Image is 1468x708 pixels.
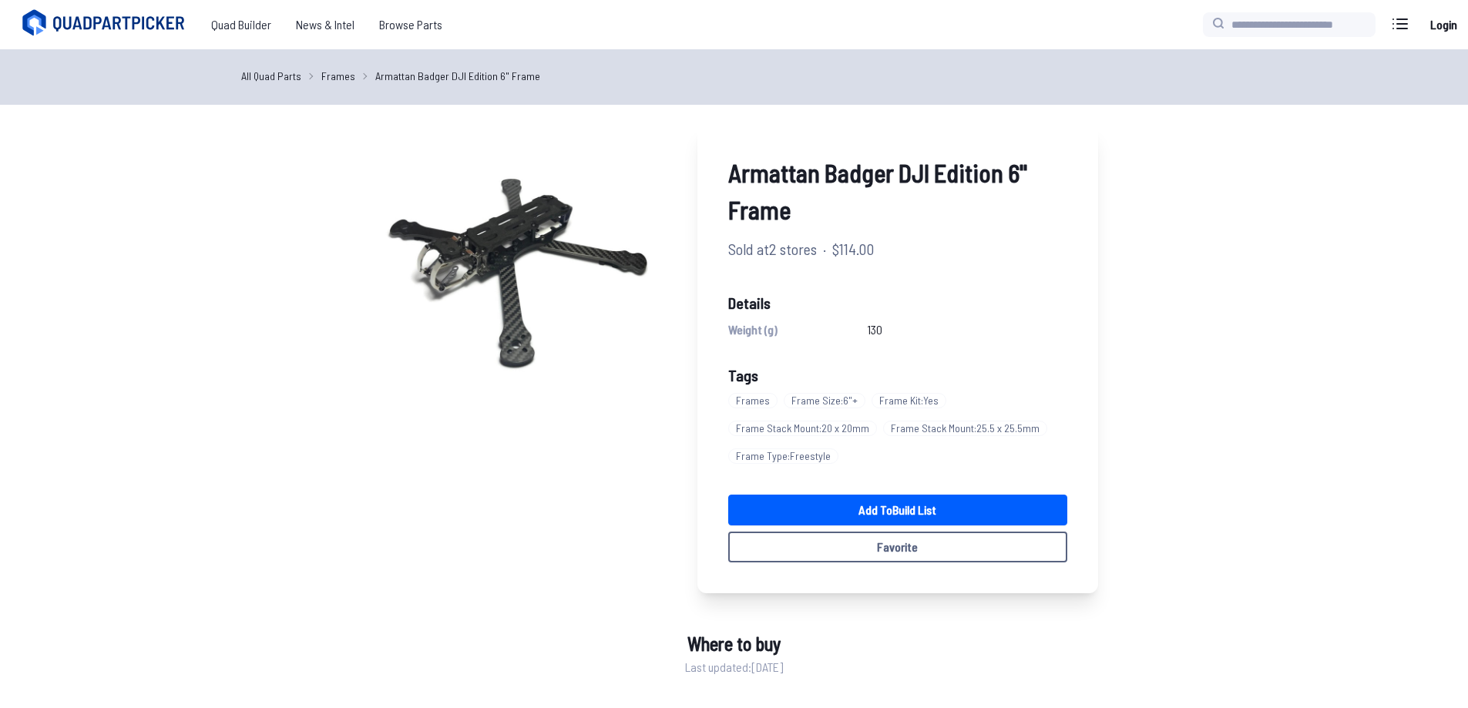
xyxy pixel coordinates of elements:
a: Frame Type:Freestyle [728,442,845,470]
a: Armattan Badger DJI Edition 6" Frame [375,68,540,84]
span: Last updated: [DATE] [685,658,783,676]
span: · [823,237,826,260]
a: Quad Builder [199,9,284,40]
a: Login [1425,9,1462,40]
span: Sold at 2 stores [728,237,817,260]
span: Frame Type : Freestyle [728,448,838,464]
a: Add toBuild List [728,495,1067,525]
span: Tags [728,366,758,384]
a: Frame Kit:Yes [872,387,952,414]
a: Browse Parts [367,9,455,40]
span: Armattan Badger DJI Edition 6" Frame [728,154,1067,228]
a: Frames [728,387,784,414]
span: Frame Stack Mount : 25.5 x 25.5mm [883,421,1047,436]
button: Favorite [728,532,1067,562]
span: Weight (g) [728,320,778,339]
a: Frame Size:6"+ [784,387,872,414]
a: Frame Stack Mount:20 x 20mm [728,414,883,442]
a: All Quad Parts [241,68,301,84]
span: 130 [867,320,882,339]
span: Frames [728,393,778,408]
span: Frame Size : 6"+ [784,393,865,408]
span: $114.00 [832,237,874,260]
a: News & Intel [284,9,367,40]
a: Frames [321,68,355,84]
span: Frame Kit : Yes [872,393,946,408]
span: Frame Stack Mount : 20 x 20mm [728,421,877,436]
img: image [371,123,667,419]
span: Where to buy [687,630,781,658]
a: Frame Stack Mount:25.5 x 25.5mm [883,414,1053,442]
span: Details [728,291,1067,314]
